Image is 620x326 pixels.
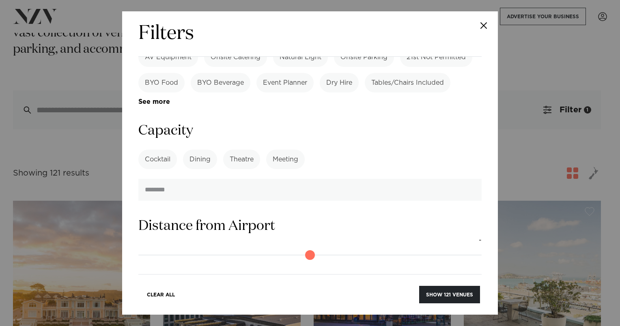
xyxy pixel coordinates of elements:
[273,47,328,67] label: Natural Light
[183,150,217,169] label: Dining
[320,73,359,92] label: Dry Hire
[334,47,394,67] label: Onsite Parking
[223,150,260,169] label: Theatre
[138,150,177,169] label: Cocktail
[365,73,450,92] label: Tables/Chairs Included
[469,11,498,40] button: Close
[138,122,482,140] h3: Capacity
[191,73,250,92] label: BYO Beverage
[256,73,314,92] label: Event Planner
[138,217,482,235] h3: Distance from Airport
[138,21,194,47] h2: Filters
[479,235,482,245] output: -
[138,73,185,92] label: BYO Food
[400,47,472,67] label: 21st Not Permitted
[419,286,480,303] button: Show 121 venues
[266,150,305,169] label: Meeting
[204,47,267,67] label: Onsite Catering
[140,286,182,303] button: Clear All
[138,47,198,67] label: AV Equipment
